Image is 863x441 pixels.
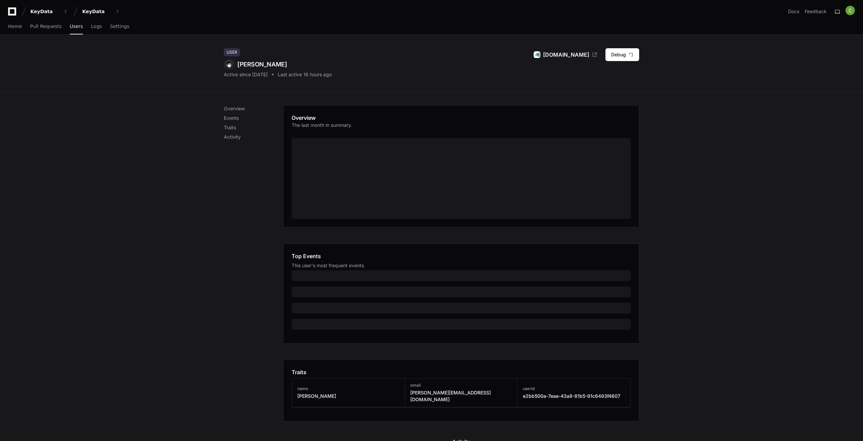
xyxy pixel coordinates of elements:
[805,8,827,15] button: Feedback
[8,24,22,28] span: Home
[292,368,306,376] h1: Traits
[80,5,123,18] button: KeyData
[292,368,631,376] app-pz-page-link-header: Traits
[278,71,332,78] div: Last active 16 hours ago
[110,19,129,34] a: Settings
[523,393,620,399] h3: e2bb500a-7eae-43a8-81b5-91c6493f4607
[224,124,283,131] p: Traits
[534,51,540,58] img: keydatadashboard.com
[297,386,336,391] h3: name
[8,19,22,34] a: Home
[292,114,352,122] h1: Overview
[410,389,512,403] h3: [PERSON_NAME][EMAIL_ADDRESS][DOMAIN_NAME]
[788,8,799,15] a: Docs
[30,24,61,28] span: Pull Requests
[292,114,631,133] app-pz-page-link-header: Overview
[224,59,332,70] div: [PERSON_NAME]
[28,5,71,18] button: KeyData
[30,8,59,15] div: KeyData
[845,6,855,15] img: ACg8ocIMhgArYgx6ZSQUNXU5thzs6UsPf9rb_9nFAWwzqr8JC4dkNA=s96-c
[224,48,240,56] div: User
[82,8,111,15] div: KeyData
[605,48,639,61] button: Debug
[410,383,512,388] h3: email
[292,252,321,260] h1: Top Events
[110,24,129,28] span: Settings
[70,19,83,34] a: Users
[292,122,352,129] p: The last month in summary.
[292,262,631,269] div: This user's most frequent events.
[91,24,102,28] span: Logs
[224,115,283,121] p: Events
[91,19,102,34] a: Logs
[543,51,589,59] span: [DOMAIN_NAME]
[225,60,234,69] img: 5.svg
[70,24,83,28] span: Users
[224,71,268,78] div: Active since [DATE]
[523,386,620,391] h3: userId
[30,19,61,34] a: Pull Requests
[297,393,336,399] h3: [PERSON_NAME]
[224,105,283,112] p: Overview
[543,51,597,59] a: [DOMAIN_NAME]
[224,134,283,140] p: Activity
